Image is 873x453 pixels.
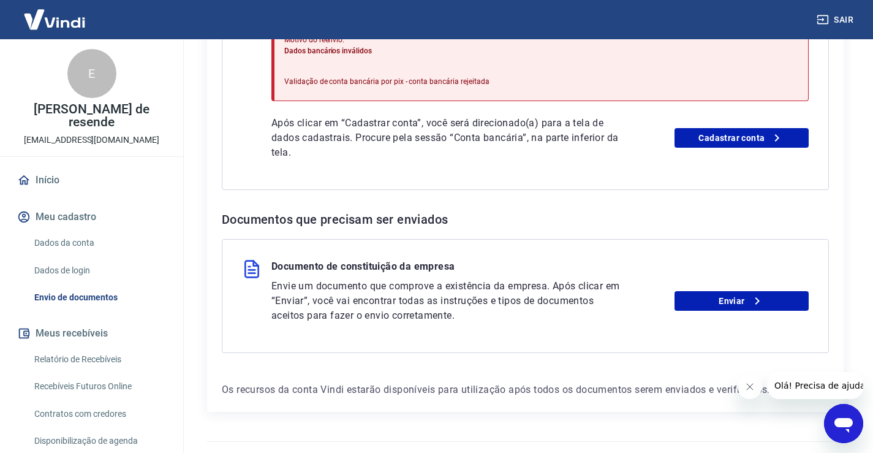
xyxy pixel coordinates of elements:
[767,372,863,399] iframe: Mensagem da empresa
[29,347,168,372] a: Relatório de Recebíveis
[738,375,762,399] iframe: Fechar mensagem
[814,9,858,31] button: Sair
[29,258,168,283] a: Dados de login
[29,402,168,427] a: Contratos com credores
[271,279,621,323] p: Envie um documento que comprove a existência da empresa. Após clicar em “Enviar”, você vai encont...
[675,291,809,311] a: Enviar
[29,374,168,399] a: Recebíveis Futuros Online
[15,204,168,230] button: Meu cadastro
[10,103,173,129] p: [PERSON_NAME] de resende
[284,76,489,87] p: Validação de conta bancária por pix - conta bancária rejeitada
[222,210,829,229] h6: Documentos que precisam ser enviados
[24,134,159,147] p: [EMAIL_ADDRESS][DOMAIN_NAME]
[15,1,94,38] img: Vindi
[29,230,168,256] a: Dados da conta
[284,34,489,45] p: Motivo do reenvio:
[67,49,116,98] div: E
[675,128,809,148] a: Cadastrar conta
[15,167,168,194] a: Início
[242,259,262,279] img: file.3f2e98d22047474d3a157069828955b5.svg
[284,47,372,55] span: Dados bancários inválidos
[824,404,863,443] iframe: Botão para abrir a janela de mensagens
[271,116,621,160] p: Após clicar em “Cadastrar conta”, você será direcionado(a) para a tela de dados cadastrais. Procu...
[15,320,168,347] button: Meus recebíveis
[29,285,168,310] a: Envio de documentos
[222,383,829,397] p: Os recursos da conta Vindi estarão disponíveis para utilização após todos os documentos serem env...
[7,9,103,18] span: Olá! Precisa de ajuda?
[271,259,455,279] p: Documento de constituição da empresa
